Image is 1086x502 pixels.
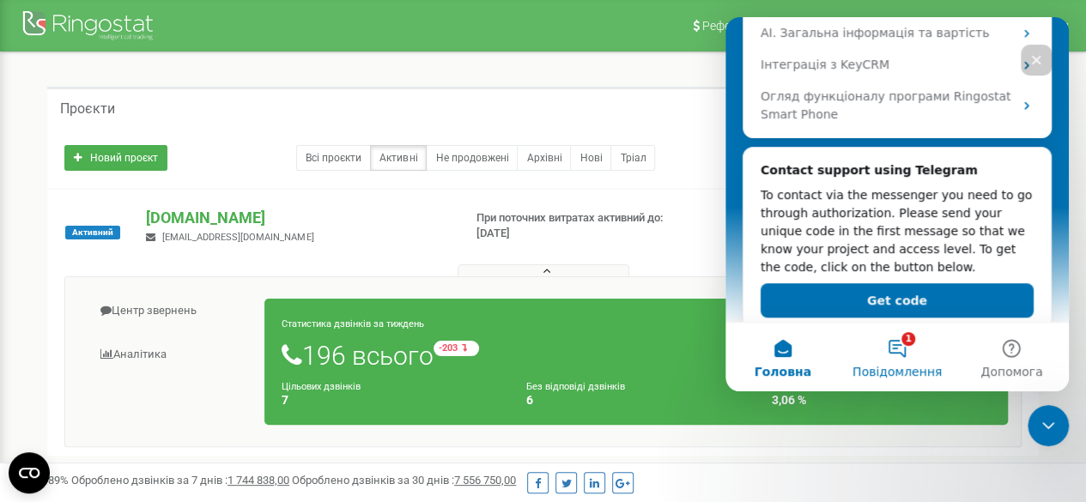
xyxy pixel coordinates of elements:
small: Без відповіді дзвінків [526,381,625,392]
h5: Проєкти [60,101,115,117]
p: [DOMAIN_NAME] [146,207,448,229]
p: При поточних витратах активний до: [DATE] [476,210,696,242]
span: Активний [65,226,120,239]
span: Оброблено дзвінків за 7 днів : [71,474,289,487]
u: 7 556 750,00 [454,474,516,487]
h4: 3,06 % [772,394,991,407]
span: Реферальна програма [702,19,829,33]
h4: 6 [526,394,745,407]
button: Open CMP widget [9,452,50,493]
a: Не продовжені [426,145,518,171]
span: [EMAIL_ADDRESS][DOMAIN_NAME] [162,232,313,243]
a: Всі проєкти [296,145,371,171]
a: Тріал [610,145,655,171]
iframe: Intercom live chat [725,17,1069,391]
a: Архівні [517,145,571,171]
u: 1 744 838,00 [228,474,289,487]
h4: 7 [282,394,501,407]
small: Цільових дзвінків [282,381,361,392]
span: Оброблено дзвінків за 30 днів : [292,474,516,487]
h1: 196 всього [282,341,991,370]
a: Новий проєкт [64,145,167,171]
small: Статистика дзвінків за тиждень [282,318,424,330]
a: Активні [370,145,427,171]
a: Центр звернень [78,290,265,332]
a: Нові [570,145,611,171]
small: Частка пропущених дзвінків [772,381,898,392]
a: Аналiтика [78,334,265,376]
iframe: Intercom live chat [1028,405,1069,446]
small: -203 [434,341,479,356]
